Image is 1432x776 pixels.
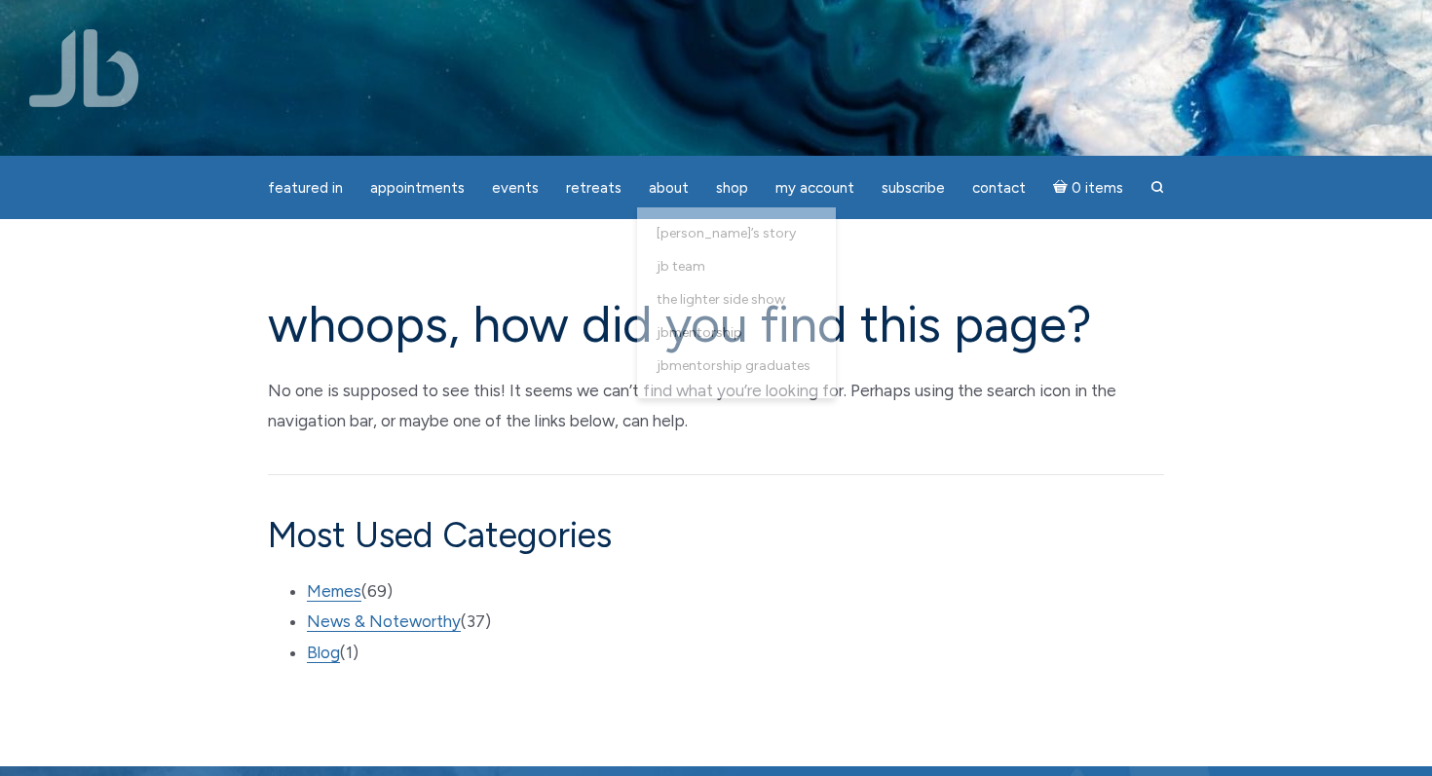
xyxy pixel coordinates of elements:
a: My Account [764,169,866,207]
li: (1) [307,642,1164,665]
span: Appointments [370,179,465,197]
span: 0 items [1072,181,1123,196]
i: Cart [1053,179,1072,197]
a: News & Noteworthy [307,611,461,632]
li: (69) [307,580,1164,604]
a: Shop [704,169,760,207]
span: The Lighter Side Show [657,291,785,308]
span: Subscribe [882,179,945,197]
a: Events [480,169,550,207]
span: About [649,179,689,197]
span: [PERSON_NAME]’s Story [657,225,796,241]
a: Memes [307,581,361,602]
a: [PERSON_NAME]’s Story [647,217,826,250]
a: Subscribe [870,169,957,207]
h3: Most Used Categories [268,514,1164,556]
a: featured in [256,169,355,207]
span: Events [492,179,539,197]
a: Contact [961,169,1037,207]
span: JBMentorship [657,324,742,341]
span: featured in [268,179,343,197]
h1: Whoops, how did you find this page? [268,297,1164,352]
a: The Lighter Side Show [647,283,826,316]
span: Retreats [566,179,622,197]
span: My Account [775,179,854,197]
a: Retreats [554,169,633,207]
span: JB Team [657,258,705,275]
span: Contact [972,179,1026,197]
a: JBMentorship [647,316,826,350]
a: Appointments [358,169,476,207]
span: JBMentorship Graduates [657,357,810,374]
a: JBMentorship Graduates [647,350,826,383]
p: No one is supposed to see this! It seems we can’t find what you’re looking for. Perhaps using the... [268,376,1164,435]
img: Jamie Butler. The Everyday Medium [29,29,139,107]
a: JB Team [647,250,826,283]
a: About [637,169,700,207]
a: Blog [307,643,340,663]
span: Shop [716,179,748,197]
li: (37) [307,610,1164,634]
a: Cart0 items [1041,167,1135,207]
